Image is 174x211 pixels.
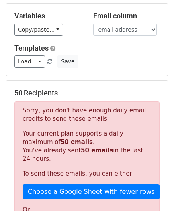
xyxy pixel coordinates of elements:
[57,55,78,68] button: Save
[23,130,151,163] p: Your current plan supports a daily maximum of . You've already sent in the last 24 hours.
[23,170,151,178] p: To send these emails, you can either:
[14,89,160,97] h5: 50 Recipients
[93,12,160,20] h5: Email column
[61,138,93,146] strong: 50 emails
[81,147,113,154] strong: 50 emails
[14,44,49,52] a: Templates
[23,106,151,123] p: Sorry, you don't have enough daily email credits to send these emails.
[134,173,174,211] iframe: Chat Widget
[23,184,160,199] a: Choose a Google Sheet with fewer rows
[14,24,63,36] a: Copy/paste...
[14,12,81,20] h5: Variables
[14,55,45,68] a: Load...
